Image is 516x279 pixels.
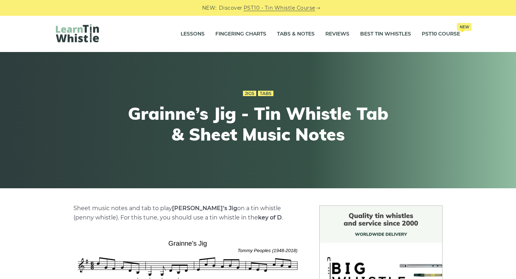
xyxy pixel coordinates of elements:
a: Fingering Charts [215,25,266,43]
a: Lessons [181,25,205,43]
a: Tabs & Notes [277,25,315,43]
a: Reviews [325,25,349,43]
a: PST10 CourseNew [422,25,460,43]
strong: key of D [258,214,282,221]
a: Tabs [258,91,273,96]
a: Jigs [243,91,256,96]
a: Best Tin Whistles [360,25,411,43]
p: Sheet music notes and tab to play on a tin whistle (penny whistle). For this tune, you should use... [73,204,302,222]
h1: Grainne’s Jig - Tin Whistle Tab & Sheet Music Notes [126,103,390,145]
img: LearnTinWhistle.com [56,24,99,42]
strong: [PERSON_NAME]’s Jig [172,205,237,212]
span: New [457,23,472,31]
